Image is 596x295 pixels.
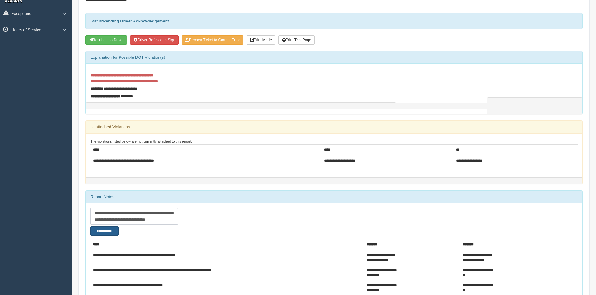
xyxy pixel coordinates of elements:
[103,19,169,23] strong: Pending Driver Acknowledgement
[182,35,243,45] button: Reopen Ticket
[86,191,582,203] div: Report Notes
[86,121,582,133] div: Unattached Violations
[278,35,315,45] button: Print This Page
[130,35,179,45] button: Driver Refused to Sign
[90,140,192,143] small: The violations listed below are not currently attached to this report:
[90,226,119,236] button: Change Filter Options
[85,13,583,29] div: Status:
[247,35,275,45] button: Print Mode
[85,35,127,45] button: Resubmit To Driver
[86,51,582,64] div: Explanation for Possible DOT Violation(s)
